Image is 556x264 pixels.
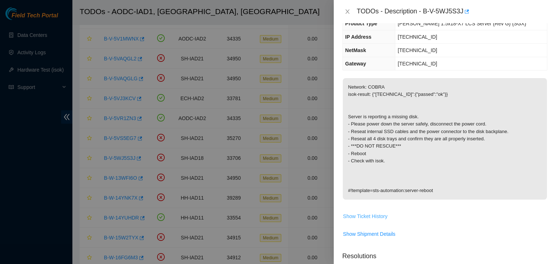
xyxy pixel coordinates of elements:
span: [TECHNICAL_ID] [398,34,437,40]
span: [PERSON_NAME] 1.5x18-X7 LCS Server {Rev G} {SGX} [398,21,526,26]
button: Show Ticket History [343,210,388,222]
span: Product Type [345,21,377,26]
p: Network: COBRA isok-result: {"[TECHNICAL_ID]":{"passed":"ok"}} Server is reporting a missing disk... [343,78,547,200]
span: Show Shipment Details [343,230,396,238]
span: Show Ticket History [343,212,388,220]
button: Close [342,8,353,15]
div: TODOs - Description - B-V-5WJ5S3J [357,6,547,17]
p: Resolutions [342,246,547,261]
span: IP Address [345,34,371,40]
span: [TECHNICAL_ID] [398,61,437,67]
span: [TECHNICAL_ID] [398,47,437,53]
span: NetMask [345,47,366,53]
span: close [345,9,350,14]
span: Gateway [345,61,366,67]
button: Show Shipment Details [343,228,396,240]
